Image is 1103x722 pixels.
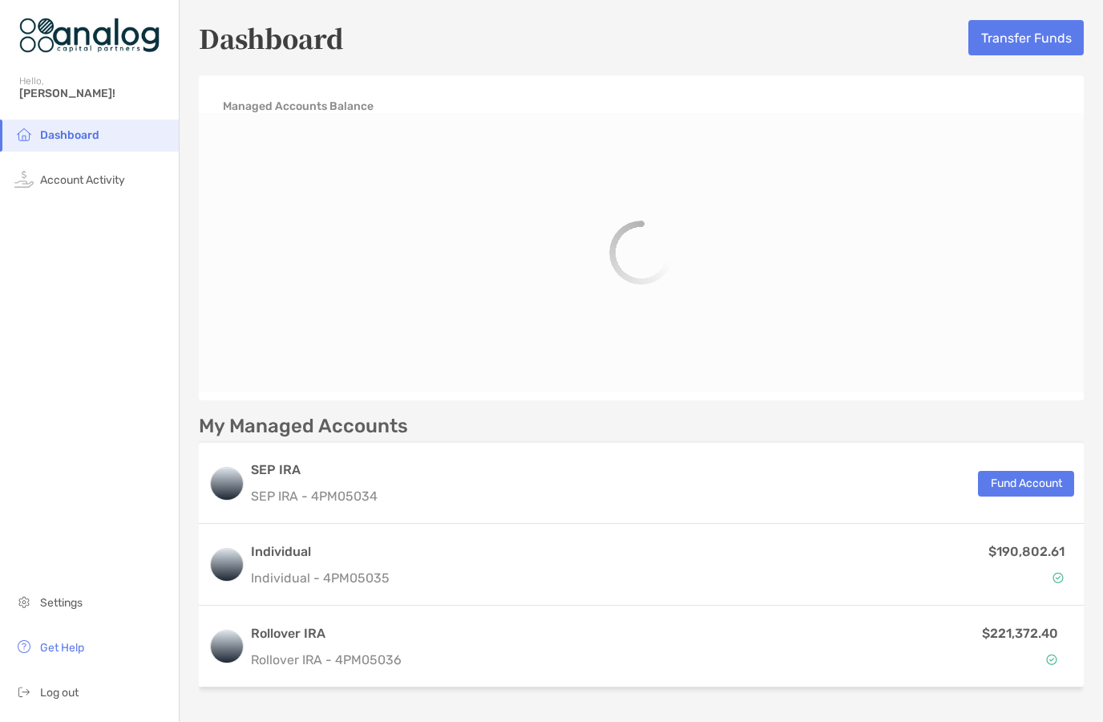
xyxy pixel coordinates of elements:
[968,20,1084,55] button: Transfer Funds
[199,19,344,56] h5: Dashboard
[251,650,757,670] p: Rollover IRA - 4PM05036
[19,6,160,64] img: Zoe Logo
[211,549,243,581] img: logo account
[251,486,378,506] p: SEP IRA - 4PM05034
[19,87,169,100] span: [PERSON_NAME]!
[14,169,34,189] img: activity icon
[1046,654,1057,665] img: Account Status icon
[211,631,243,663] img: logo account
[251,460,378,480] h3: SEP IRA
[223,99,374,113] h4: Managed Accounts Balance
[211,468,243,500] img: logo account
[40,596,83,610] span: Settings
[988,541,1065,562] p: $190,802.61
[14,124,34,144] img: household icon
[14,682,34,701] img: logout icon
[40,128,99,142] span: Dashboard
[978,471,1074,497] button: Fund Account
[1052,572,1064,583] img: Account Status icon
[40,641,84,655] span: Get Help
[251,624,757,643] h3: Rollover IRA
[14,592,34,611] img: settings icon
[14,637,34,656] img: get-help icon
[251,542,390,562] h3: Individual
[40,686,79,700] span: Log out
[251,568,390,588] p: Individual - 4PM05035
[982,623,1058,643] p: $221,372.40
[199,416,408,436] p: My Managed Accounts
[40,173,125,187] span: Account Activity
